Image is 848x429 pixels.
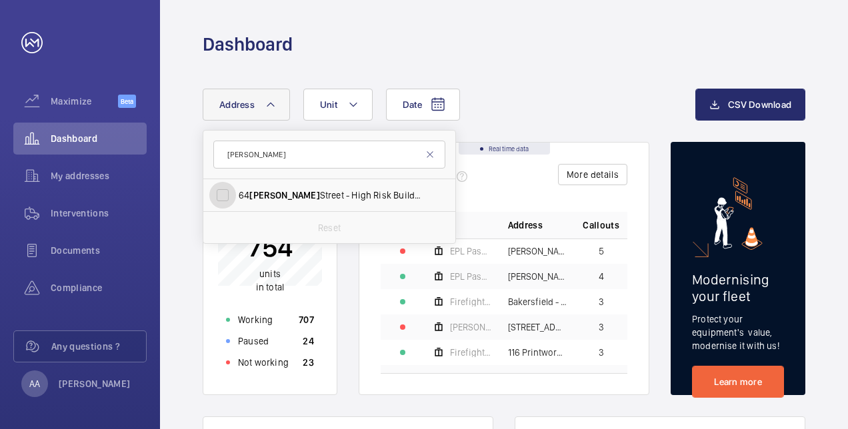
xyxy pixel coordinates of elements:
div: Real time data [459,143,550,155]
p: Paused [238,334,269,348]
span: units [259,268,281,279]
span: Maximize [51,95,118,108]
span: Firefighters - EPL Flats 1-65 No 1 [450,348,492,357]
span: 3 [599,348,604,357]
p: 754 [248,230,293,264]
span: [STREET_ADDRESS][PERSON_NAME] - [PERSON_NAME][GEOGRAPHIC_DATA] [508,322,567,332]
span: Firefighters - EPL Passenger Lift No 2 [450,297,492,306]
span: [PERSON_NAME] House - High Risk Building - [PERSON_NAME][GEOGRAPHIC_DATA] [508,246,567,256]
span: CSV Download [728,99,791,110]
span: 3 [599,297,604,306]
p: Not working [238,356,289,369]
span: My addresses [51,169,147,183]
span: [PERSON_NAME] House - [PERSON_NAME][GEOGRAPHIC_DATA] [508,272,567,281]
img: marketing-card.svg [714,177,763,250]
p: Reset [318,221,341,234]
button: Address [203,89,290,121]
span: [PERSON_NAME] Platform Lift [450,322,492,332]
span: Interventions [51,207,147,220]
p: Working [238,313,273,326]
span: Callouts [583,218,619,232]
a: Learn more [692,366,784,398]
span: Bakersfield - High Risk Building - [GEOGRAPHIC_DATA] [508,297,567,306]
span: [PERSON_NAME] [249,190,319,201]
p: AA [29,377,40,390]
span: 116 Printworks Apartments Flats 1-65 - High Risk Building - 116 Printworks Apartments Flats 1-65 [508,348,567,357]
span: Address [508,218,543,232]
span: EPL Passenger Lift No 1 [450,246,492,256]
button: Unit [303,89,373,121]
span: Dashboard [51,132,147,145]
span: Unit [320,99,337,110]
button: More details [558,164,627,185]
p: in total [248,267,293,294]
span: EPL Passenger Lift No 2 [450,272,492,281]
p: Protect your equipment's value, modernise it with us! [692,312,784,352]
span: Date [403,99,422,110]
span: Beta [118,95,136,108]
p: 707 [299,313,314,326]
input: Search by address [213,141,445,169]
span: Compliance [51,281,147,294]
button: Date [386,89,460,121]
h1: Dashboard [203,32,293,57]
span: 3 [599,322,604,332]
h2: Modernising your fleet [692,271,784,304]
p: [PERSON_NAME] [59,377,131,390]
p: 24 [303,334,314,348]
span: 5 [599,246,604,256]
span: Address [219,99,255,110]
p: 23 [303,356,314,369]
button: CSV Download [695,89,805,121]
span: Documents [51,244,147,257]
span: 4 [599,272,604,281]
span: 64 Street - High Risk Building - 64 [STREET_ADDRESS] [239,189,422,202]
span: Any questions ? [51,340,146,353]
